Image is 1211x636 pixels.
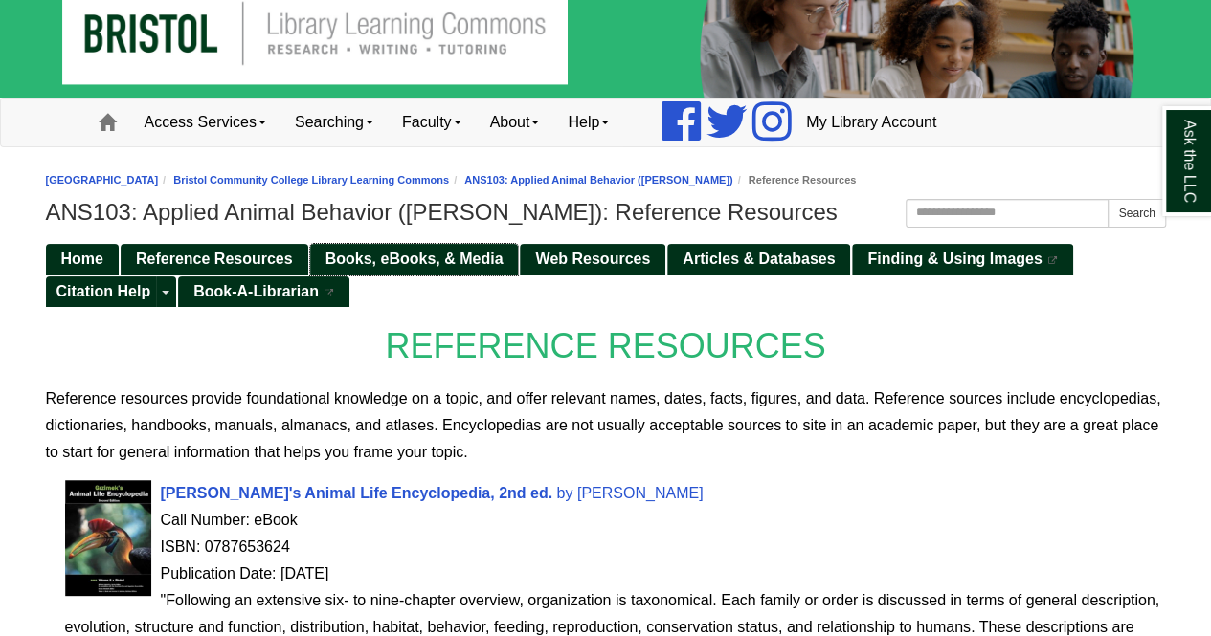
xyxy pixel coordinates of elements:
a: ANS103: Applied Animal Behavior ([PERSON_NAME]) [464,174,732,186]
span: REFERENCE RESOURCES [385,326,825,365]
a: Bristol Community College Library Learning Commons [173,174,449,186]
a: Help [553,99,623,146]
a: Books, eBooks, & Media [310,244,519,275]
i: This link opens in a new window [1046,256,1058,265]
a: Finding & Using Images [852,244,1072,275]
a: Access Services [130,99,280,146]
div: ISBN: 0787653624 [65,534,1166,560]
h1: ANS103: Applied Animal Behavior ([PERSON_NAME]): Reference Resources [46,199,1166,226]
span: Books, eBooks, & Media [325,251,504,267]
li: Reference Resources [733,171,857,189]
a: Reference Resources [121,244,308,275]
a: About [476,99,554,146]
div: Call Number: eBook [65,507,1166,534]
a: [GEOGRAPHIC_DATA] [46,174,159,186]
span: Reference Resources [136,251,293,267]
span: [PERSON_NAME]'s Animal Life Encyclopedia, 2nd ed. [161,485,553,501]
span: [PERSON_NAME] [577,485,704,501]
div: Publication Date: [DATE] [65,560,1166,587]
a: Book-A-Librarian [178,276,349,308]
a: Searching [280,99,388,146]
a: [PERSON_NAME]'s Animal Life Encyclopedia, 2nd ed. by [PERSON_NAME] [161,485,704,501]
a: Citation Help [46,276,157,308]
a: Web Resources [520,244,665,275]
span: Finding & Using Images [867,251,1042,267]
a: Home [46,244,119,275]
span: Book-A-Librarian [193,283,319,299]
a: Articles & Databases [667,244,850,275]
a: My Library Account [792,99,951,146]
button: Search [1108,199,1165,228]
p: Reference resources provide foundational knowledge on a topic, and offer relevant names, dates, f... [46,385,1166,466]
i: This link opens in a new window [323,289,334,297]
span: Articles & Databases [683,251,835,267]
span: Home [61,251,103,267]
span: Web Resources [535,251,650,267]
span: by [556,485,572,501]
a: Faculty [388,99,476,146]
div: Guide Pages [46,242,1166,307]
nav: breadcrumb [46,171,1166,189]
span: Citation Help [56,283,151,299]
